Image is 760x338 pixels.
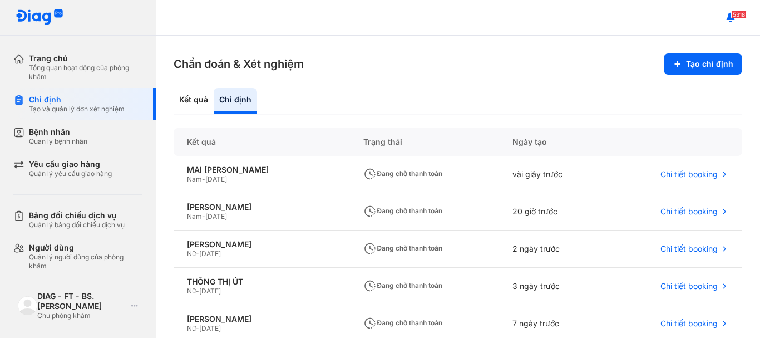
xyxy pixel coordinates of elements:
span: Nữ [187,287,196,295]
span: Đang chờ thanh toán [363,207,442,215]
span: Đang chờ thanh toán [363,319,442,327]
span: [DATE] [205,175,227,183]
div: [PERSON_NAME] [187,314,337,324]
span: - [196,287,199,295]
div: Bảng đối chiếu dịch vụ [29,210,125,221]
div: DIAG - FT - BS. [PERSON_NAME] [37,291,127,311]
div: Kết quả [174,128,350,156]
div: Trạng thái [350,128,500,156]
div: vài giây trước [499,156,608,193]
div: 20 giờ trước [499,193,608,231]
div: Người dùng [29,243,142,253]
div: 3 ngày trước [499,268,608,305]
span: - [202,175,205,183]
div: Tổng quan hoạt động của phòng khám [29,63,142,81]
img: logo [16,9,63,26]
span: Chi tiết booking [660,281,718,291]
span: - [196,249,199,258]
span: Nam [187,175,202,183]
button: Tạo chỉ định [664,53,742,75]
div: Chỉ định [214,88,257,114]
div: Quản lý yêu cầu giao hàng [29,169,112,178]
img: logo [18,296,37,316]
span: - [202,212,205,221]
div: THÔNG THỊ ÚT [187,277,337,287]
div: Chỉ định [29,95,125,105]
span: Nữ [187,324,196,332]
div: MAI [PERSON_NAME] [187,165,337,175]
div: Quản lý bệnh nhân [29,137,87,146]
span: Đang chờ thanh toán [363,281,442,290]
span: - [196,324,199,332]
span: Nam [187,212,202,221]
span: 5318 [731,11,747,18]
div: Kết quả [174,88,214,114]
span: Nữ [187,249,196,258]
div: [PERSON_NAME] [187,239,337,249]
div: Quản lý người dùng của phòng khám [29,253,142,271]
h3: Chẩn đoán & Xét nghiệm [174,56,304,72]
span: Đang chờ thanh toán [363,169,442,178]
span: Chi tiết booking [660,244,718,254]
div: Tạo và quản lý đơn xét nghiệm [29,105,125,114]
div: [PERSON_NAME] [187,202,337,212]
div: Chủ phòng khám [37,311,127,320]
span: [DATE] [199,249,221,258]
div: Yêu cầu giao hàng [29,159,112,169]
span: [DATE] [199,324,221,332]
span: Đang chờ thanh toán [363,244,442,252]
span: [DATE] [199,287,221,295]
div: Bệnh nhân [29,127,87,137]
span: Chi tiết booking [660,169,718,179]
span: [DATE] [205,212,227,221]
div: Quản lý bảng đối chiếu dịch vụ [29,221,125,229]
div: 2 ngày trước [499,231,608,268]
span: Chi tiết booking [660,319,718,329]
span: Chi tiết booking [660,207,718,217]
div: Ngày tạo [499,128,608,156]
div: Trang chủ [29,53,142,63]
